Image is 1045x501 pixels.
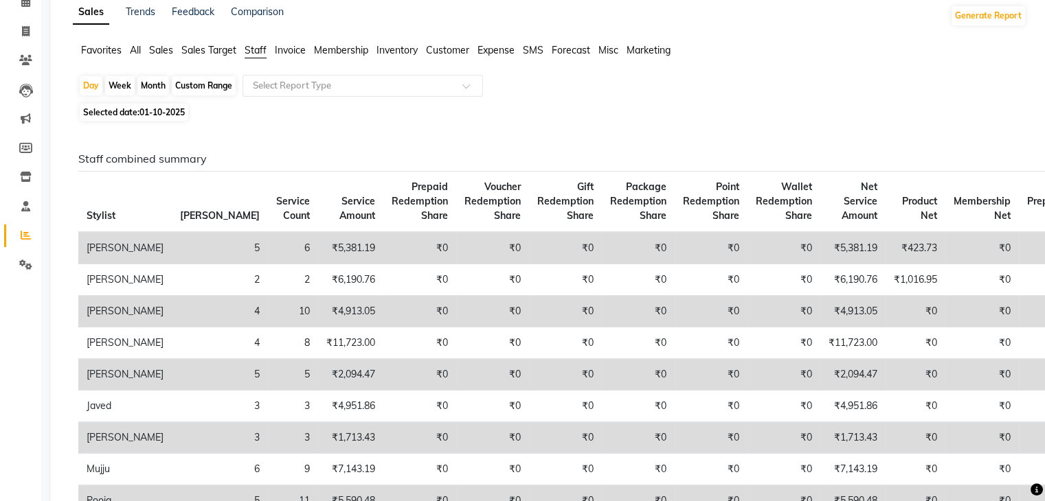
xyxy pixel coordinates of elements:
td: ₹0 [602,264,675,296]
td: ₹0 [886,422,945,454]
span: [PERSON_NAME] [180,209,260,222]
div: Custom Range [172,76,236,95]
button: Generate Report [952,6,1025,25]
div: Month [137,76,169,95]
div: Day [80,76,102,95]
td: ₹0 [748,391,820,422]
td: ₹0 [602,391,675,422]
td: ₹0 [945,422,1019,454]
td: ₹0 [383,359,456,391]
td: ₹0 [383,454,456,485]
td: ₹7,143.19 [820,454,886,485]
td: ₹0 [945,454,1019,485]
td: ₹0 [886,296,945,327]
td: 3 [268,422,318,454]
td: [PERSON_NAME] [78,422,172,454]
td: ₹0 [748,264,820,296]
td: ₹0 [383,391,456,422]
td: ₹7,143.19 [318,454,383,485]
td: ₹0 [456,422,529,454]
span: SMS [523,44,543,56]
a: Comparison [231,5,284,18]
span: Product Net [902,195,937,222]
td: ₹0 [748,232,820,264]
td: ₹0 [529,422,602,454]
td: ₹0 [886,454,945,485]
td: 2 [268,264,318,296]
td: ₹0 [456,391,529,422]
td: 9 [268,454,318,485]
td: ₹0 [748,454,820,485]
td: 3 [172,422,268,454]
td: ₹6,190.76 [820,264,886,296]
span: Sales [149,44,173,56]
td: [PERSON_NAME] [78,264,172,296]
td: ₹0 [383,296,456,327]
td: ₹0 [383,422,456,454]
span: Stylist [87,209,115,222]
td: ₹0 [456,327,529,359]
td: ₹0 [945,232,1019,264]
a: Feedback [172,5,214,18]
span: Sales Target [181,44,236,56]
td: ₹0 [675,264,748,296]
td: ₹6,190.76 [318,264,383,296]
td: Mujju [78,454,172,485]
td: ₹0 [675,296,748,327]
td: ₹0 [602,327,675,359]
td: 8 [268,327,318,359]
td: ₹4,951.86 [820,391,886,422]
span: All [130,44,141,56]
span: Staff [245,44,267,56]
td: ₹0 [602,359,675,391]
td: ₹0 [675,327,748,359]
td: ₹4,951.86 [318,391,383,422]
td: 10 [268,296,318,327]
td: ₹0 [945,296,1019,327]
td: ₹0 [456,232,529,264]
span: Inventory [377,44,418,56]
td: 5 [268,359,318,391]
td: 6 [268,232,318,264]
td: ₹0 [945,391,1019,422]
td: ₹4,913.05 [820,296,886,327]
td: ₹5,381.19 [318,232,383,264]
span: Invoice [275,44,306,56]
span: Marketing [627,44,671,56]
td: ₹1,713.43 [820,422,886,454]
td: [PERSON_NAME] [78,327,172,359]
td: ₹0 [529,232,602,264]
td: ₹0 [602,422,675,454]
td: 2 [172,264,268,296]
td: ₹0 [529,359,602,391]
td: ₹2,094.47 [820,359,886,391]
td: [PERSON_NAME] [78,359,172,391]
td: ₹0 [886,327,945,359]
td: ₹0 [945,359,1019,391]
td: ₹0 [675,359,748,391]
span: Service Amount [339,195,375,222]
td: ₹0 [602,232,675,264]
td: Javed [78,391,172,422]
span: Selected date: [80,104,188,121]
td: ₹0 [456,359,529,391]
span: Voucher Redemption Share [464,180,521,222]
td: 5 [172,359,268,391]
td: ₹0 [748,296,820,327]
td: [PERSON_NAME] [78,232,172,264]
td: ₹0 [886,359,945,391]
td: ₹0 [602,454,675,485]
td: ₹0 [456,296,529,327]
td: ₹11,723.00 [318,327,383,359]
span: Service Count [276,195,310,222]
td: ₹0 [748,359,820,391]
span: 01-10-2025 [139,107,185,117]
td: ₹0 [456,264,529,296]
span: Gift Redemption Share [537,180,594,222]
td: ₹0 [529,264,602,296]
td: 4 [172,327,268,359]
td: ₹423.73 [886,232,945,264]
td: 3 [268,391,318,422]
td: ₹0 [945,327,1019,359]
td: ₹0 [602,296,675,327]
